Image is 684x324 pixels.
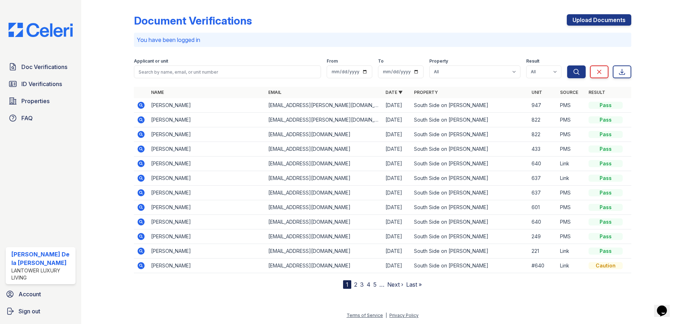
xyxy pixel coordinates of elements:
[411,259,528,273] td: South Side on [PERSON_NAME]
[557,200,586,215] td: PMS
[411,156,528,171] td: South Side on [PERSON_NAME]
[529,200,557,215] td: 601
[529,215,557,229] td: 640
[134,14,252,27] div: Document Verifications
[383,259,411,273] td: [DATE]
[360,281,364,288] a: 3
[411,200,528,215] td: South Side on [PERSON_NAME]
[265,229,383,244] td: [EMAIL_ADDRESS][DOMAIN_NAME]
[265,200,383,215] td: [EMAIL_ADDRESS][DOMAIN_NAME]
[343,280,351,289] div: 1
[383,142,411,156] td: [DATE]
[589,204,623,211] div: Pass
[529,98,557,113] td: 947
[529,244,557,259] td: 221
[589,189,623,196] div: Pass
[411,98,528,113] td: South Side on [PERSON_NAME]
[134,58,168,64] label: Applicant or unit
[265,156,383,171] td: [EMAIL_ADDRESS][DOMAIN_NAME]
[148,98,265,113] td: [PERSON_NAME]
[589,102,623,109] div: Pass
[383,186,411,200] td: [DATE]
[383,98,411,113] td: [DATE]
[3,23,78,37] img: CE_Logo_Blue-a8612792a0a2168367f1c8372b55b34899dd931a85d93a1a3d3e32e68fde9ad4.png
[148,171,265,186] td: [PERSON_NAME]
[411,171,528,186] td: South Side on [PERSON_NAME]
[148,200,265,215] td: [PERSON_NAME]
[367,281,370,288] a: 4
[19,307,40,315] span: Sign out
[529,229,557,244] td: 249
[411,113,528,127] td: South Side on [PERSON_NAME]
[529,113,557,127] td: 822
[373,281,377,288] a: 5
[265,259,383,273] td: [EMAIL_ADDRESS][DOMAIN_NAME]
[411,229,528,244] td: South Side on [PERSON_NAME]
[6,94,76,108] a: Properties
[529,259,557,273] td: #640
[589,90,605,95] a: Result
[526,58,539,64] label: Result
[6,77,76,91] a: ID Verifications
[265,215,383,229] td: [EMAIL_ADDRESS][DOMAIN_NAME]
[557,127,586,142] td: PMS
[411,244,528,259] td: South Side on [PERSON_NAME]
[560,90,578,95] a: Source
[589,218,623,225] div: Pass
[532,90,542,95] a: Unit
[589,116,623,123] div: Pass
[21,80,62,88] span: ID Verifications
[557,113,586,127] td: PMS
[383,244,411,259] td: [DATE]
[379,280,384,289] span: …
[378,58,384,64] label: To
[589,145,623,153] div: Pass
[148,215,265,229] td: [PERSON_NAME]
[557,156,586,171] td: Link
[265,98,383,113] td: [EMAIL_ADDRESS][PERSON_NAME][DOMAIN_NAME]
[385,313,387,318] div: |
[3,287,78,301] a: Account
[589,248,623,255] div: Pass
[411,186,528,200] td: South Side on [PERSON_NAME]
[148,229,265,244] td: [PERSON_NAME]
[265,171,383,186] td: [EMAIL_ADDRESS][DOMAIN_NAME]
[11,250,73,267] div: [PERSON_NAME] De la [PERSON_NAME]
[347,313,383,318] a: Terms of Service
[265,127,383,142] td: [EMAIL_ADDRESS][DOMAIN_NAME]
[3,304,78,318] button: Sign out
[21,97,50,105] span: Properties
[557,142,586,156] td: PMS
[557,244,586,259] td: Link
[265,113,383,127] td: [EMAIL_ADDRESS][PERSON_NAME][DOMAIN_NAME]
[387,281,403,288] a: Next ›
[406,281,422,288] a: Last »
[589,131,623,138] div: Pass
[557,215,586,229] td: PMS
[411,215,528,229] td: South Side on [PERSON_NAME]
[383,171,411,186] td: [DATE]
[385,90,403,95] a: Date ▼
[414,90,438,95] a: Property
[11,267,73,281] div: Lantower Luxury Living
[654,296,677,317] iframe: chat widget
[148,244,265,259] td: [PERSON_NAME]
[6,111,76,125] a: FAQ
[529,156,557,171] td: 640
[21,114,33,122] span: FAQ
[265,186,383,200] td: [EMAIL_ADDRESS][DOMAIN_NAME]
[529,127,557,142] td: 822
[557,98,586,113] td: PMS
[383,113,411,127] td: [DATE]
[589,233,623,240] div: Pass
[21,63,67,71] span: Doc Verifications
[529,186,557,200] td: 637
[389,313,419,318] a: Privacy Policy
[148,156,265,171] td: [PERSON_NAME]
[148,259,265,273] td: [PERSON_NAME]
[327,58,338,64] label: From
[429,58,448,64] label: Property
[148,186,265,200] td: [PERSON_NAME]
[557,229,586,244] td: PMS
[411,127,528,142] td: South Side on [PERSON_NAME]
